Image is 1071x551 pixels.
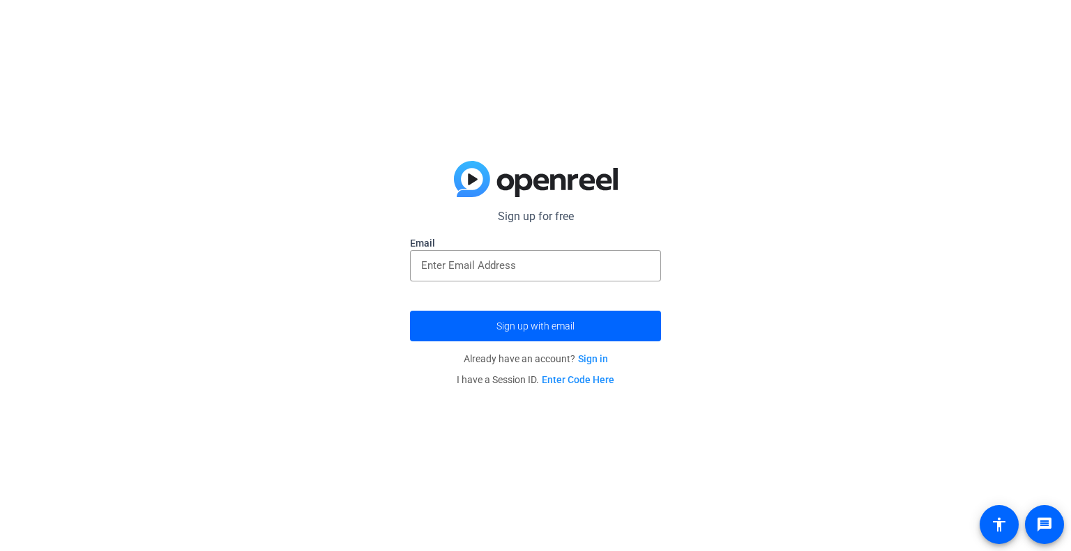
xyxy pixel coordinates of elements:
p: Sign up for free [410,208,661,225]
a: Enter Code Here [542,374,614,385]
mat-icon: message [1036,516,1053,533]
span: Already have an account? [464,353,608,364]
button: Sign up with email [410,311,661,341]
a: Sign in [578,353,608,364]
mat-icon: accessibility [991,516,1008,533]
label: Email [410,236,661,250]
span: I have a Session ID. [457,374,614,385]
img: blue-gradient.svg [454,161,618,197]
input: Enter Email Address [421,257,650,274]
